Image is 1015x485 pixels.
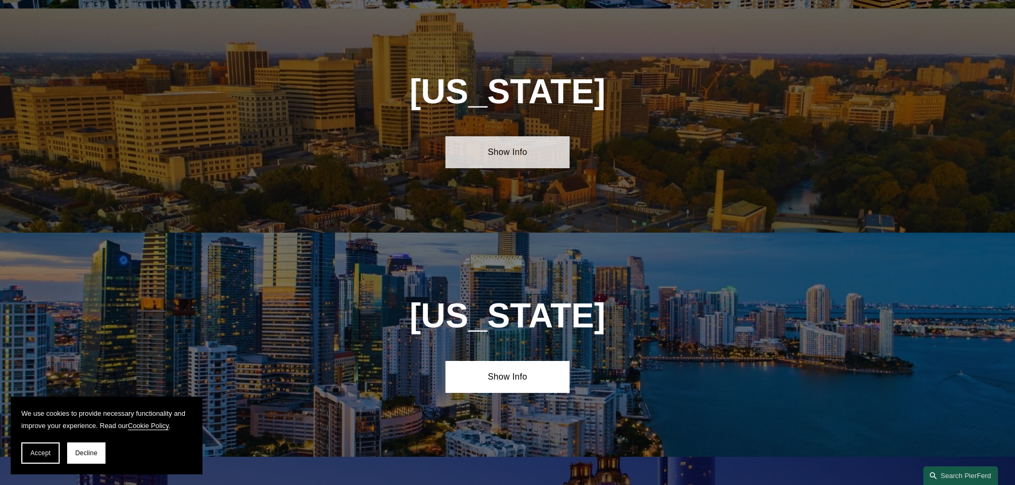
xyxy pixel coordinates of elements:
h1: [US_STATE] [383,297,632,335]
a: Search this site [923,466,998,485]
button: Decline [67,442,105,464]
span: Decline [75,449,98,457]
h1: [US_STATE] [352,72,663,111]
button: Accept [21,442,60,464]
a: Show Info [445,361,570,393]
p: We use cookies to provide necessary functionality and improve your experience. Read our . [21,407,192,432]
section: Cookie banner [11,397,202,474]
a: Show Info [445,136,570,168]
span: Accept [30,449,51,457]
a: Cookie Policy [128,422,169,430]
